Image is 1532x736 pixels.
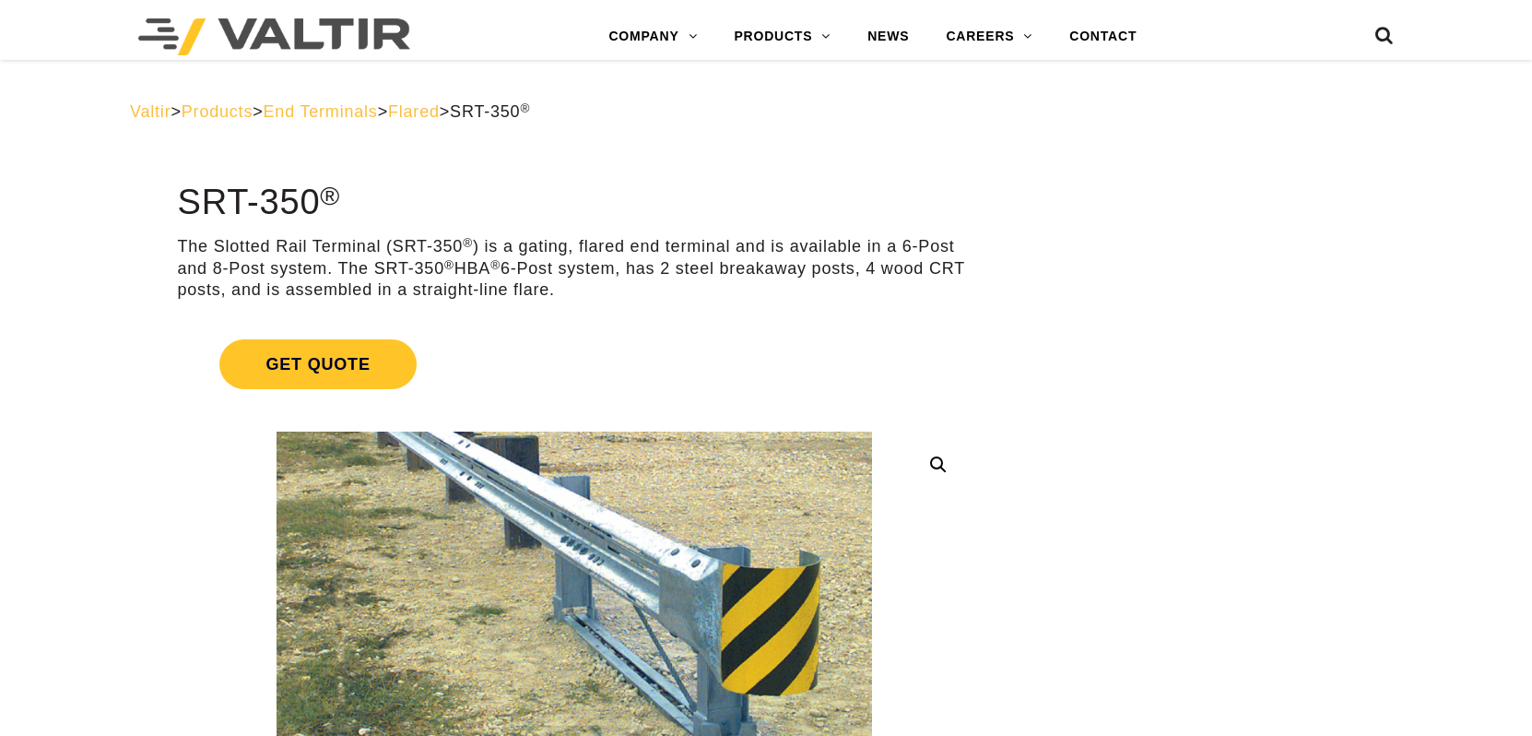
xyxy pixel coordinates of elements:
[219,339,416,389] span: Get Quote
[130,102,171,121] a: Valtir
[264,102,378,121] a: End Terminals
[590,18,715,55] a: COMPANY
[520,101,530,115] sup: ®
[130,101,1402,123] div: > > > >
[138,18,410,55] img: Valtir
[1051,18,1155,55] a: CONTACT
[715,18,849,55] a: PRODUCTS
[849,18,927,55] a: NEWS
[450,102,530,121] span: SRT-350
[320,181,340,210] sup: ®
[177,317,972,411] a: Get Quote
[490,258,501,272] sup: ®
[177,236,972,301] p: The Slotted Rail Terminal (SRT-350 ) is a gating, flared end terminal and is available in a 6-Pos...
[388,102,440,121] a: Flared
[463,236,473,250] sup: ®
[177,184,972,222] h1: SRT-350
[444,258,454,272] sup: ®
[182,102,253,121] a: Products
[927,18,1051,55] a: CAREERS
